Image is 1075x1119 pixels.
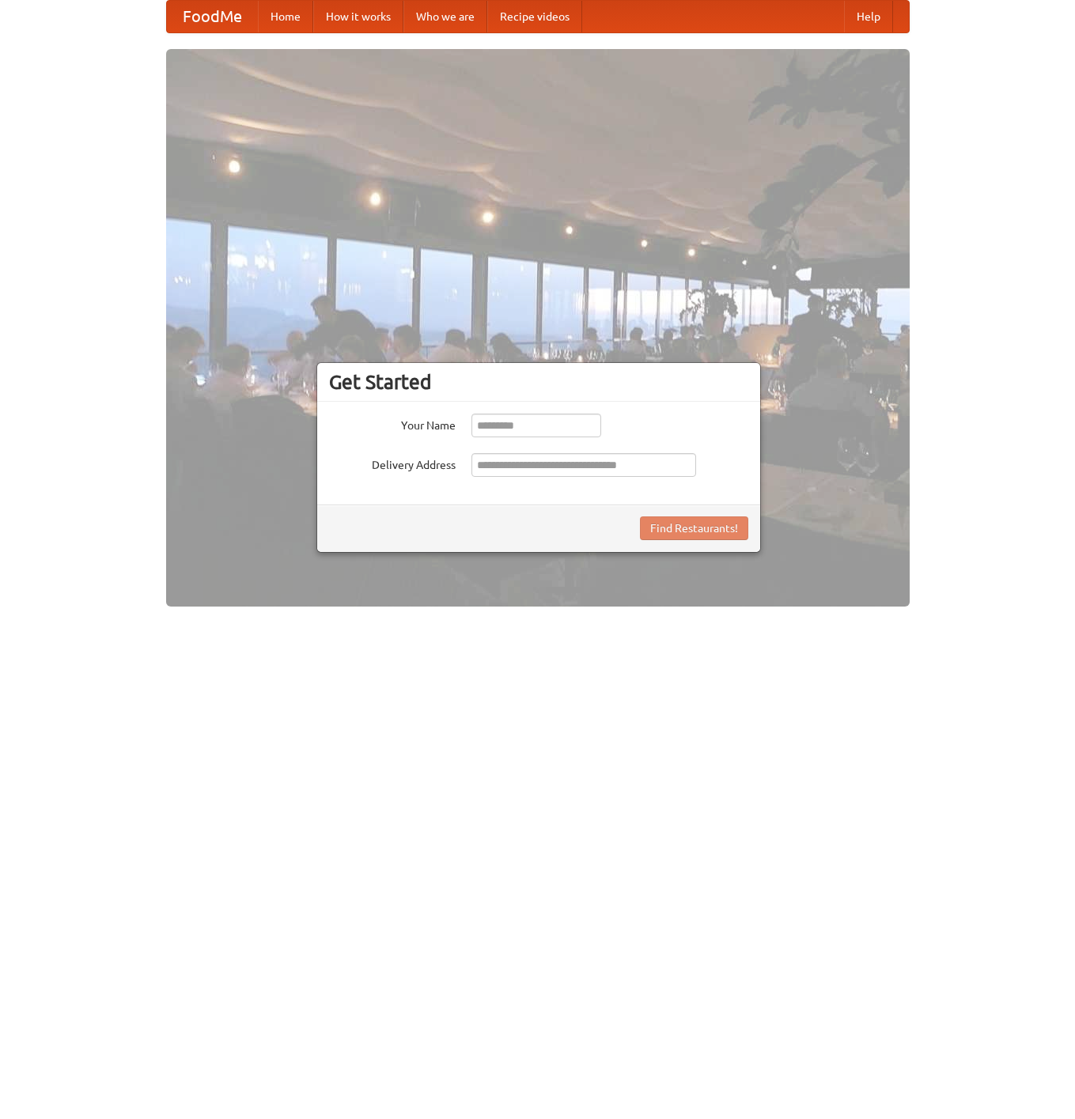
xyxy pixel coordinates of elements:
[329,370,748,394] h3: Get Started
[258,1,313,32] a: Home
[313,1,403,32] a: How it works
[640,516,748,540] button: Find Restaurants!
[329,453,456,473] label: Delivery Address
[329,414,456,433] label: Your Name
[167,1,258,32] a: FoodMe
[487,1,582,32] a: Recipe videos
[403,1,487,32] a: Who we are
[844,1,893,32] a: Help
